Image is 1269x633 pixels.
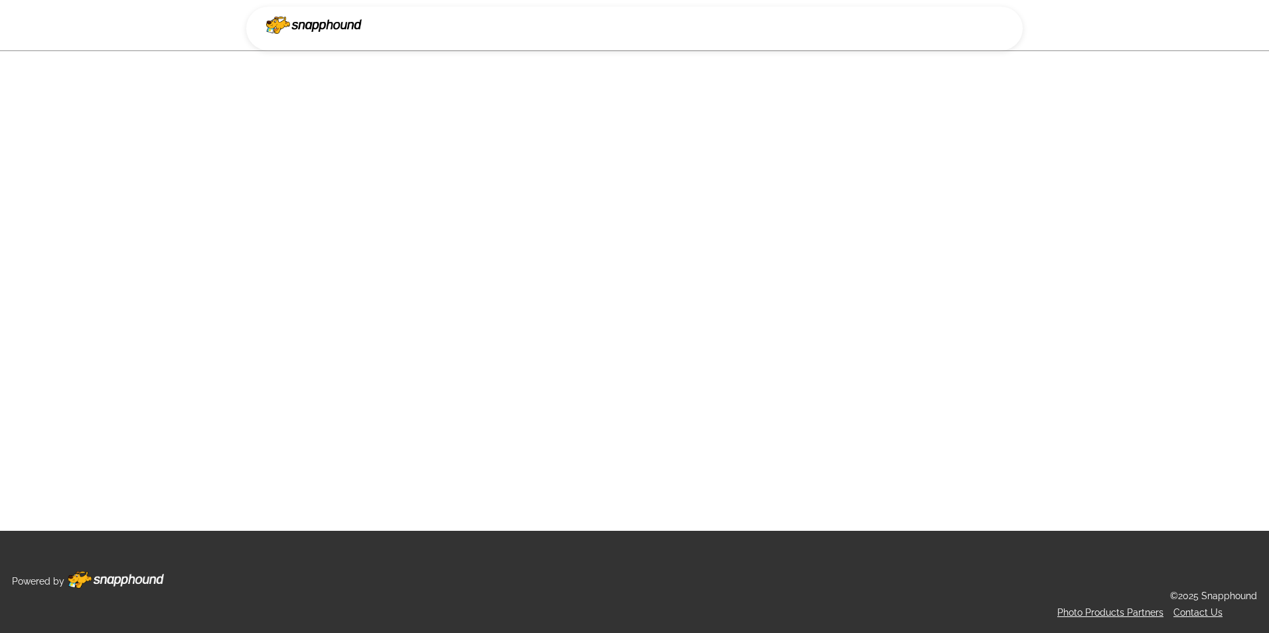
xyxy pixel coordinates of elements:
img: Footer [68,571,164,589]
img: Snapphound Logo [266,17,362,34]
p: Powered by [12,573,64,590]
a: Photo Products Partners [1057,607,1163,618]
p: ©2025 Snapphound [1170,588,1257,604]
a: Contact Us [1173,607,1223,618]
